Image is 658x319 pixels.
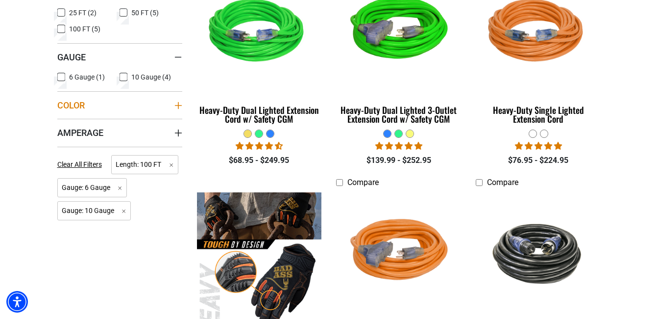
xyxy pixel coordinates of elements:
[57,201,131,220] span: Gauge: 10 Gauge
[57,127,103,138] span: Amperage
[57,160,102,168] span: Clear All Filters
[197,106,322,123] div: Heavy-Duty Dual Lighted Extension Cord w/ Safety CGM
[131,74,171,80] span: 10 Gauge (4)
[57,43,182,71] summary: Gauge
[487,178,518,187] span: Compare
[375,141,422,151] span: 4.92 stars
[57,91,182,119] summary: Color
[57,178,127,197] span: Gauge: 6 Gauge
[69,74,105,80] span: 6 Gauge (1)
[111,159,178,169] a: Length: 100 FT
[476,155,601,166] div: $76.95 - $224.95
[57,100,85,111] span: Color
[477,216,600,292] img: black
[57,206,131,215] a: Gauge: 10 Gauge
[337,197,461,310] img: orange
[57,159,106,170] a: Clear All Filters
[197,155,322,166] div: $68.95 - $249.95
[69,26,100,32] span: 100 FT (5)
[336,155,461,166] div: $139.99 - $252.95
[236,141,283,151] span: 4.64 stars
[515,141,562,151] span: 5.00 stars
[69,9,97,16] span: 25 FT (2)
[347,178,379,187] span: Compare
[57,52,86,63] span: Gauge
[476,106,601,123] div: Heavy-Duty Single Lighted Extension Cord
[336,106,461,123] div: Heavy-Duty Dual Lighted 3-Outlet Extension Cord w/ Safety CGM
[111,155,178,174] span: Length: 100 FT
[57,183,127,192] a: Gauge: 6 Gauge
[57,119,182,146] summary: Amperage
[131,9,159,16] span: 50 FT (5)
[6,291,28,313] div: Accessibility Menu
